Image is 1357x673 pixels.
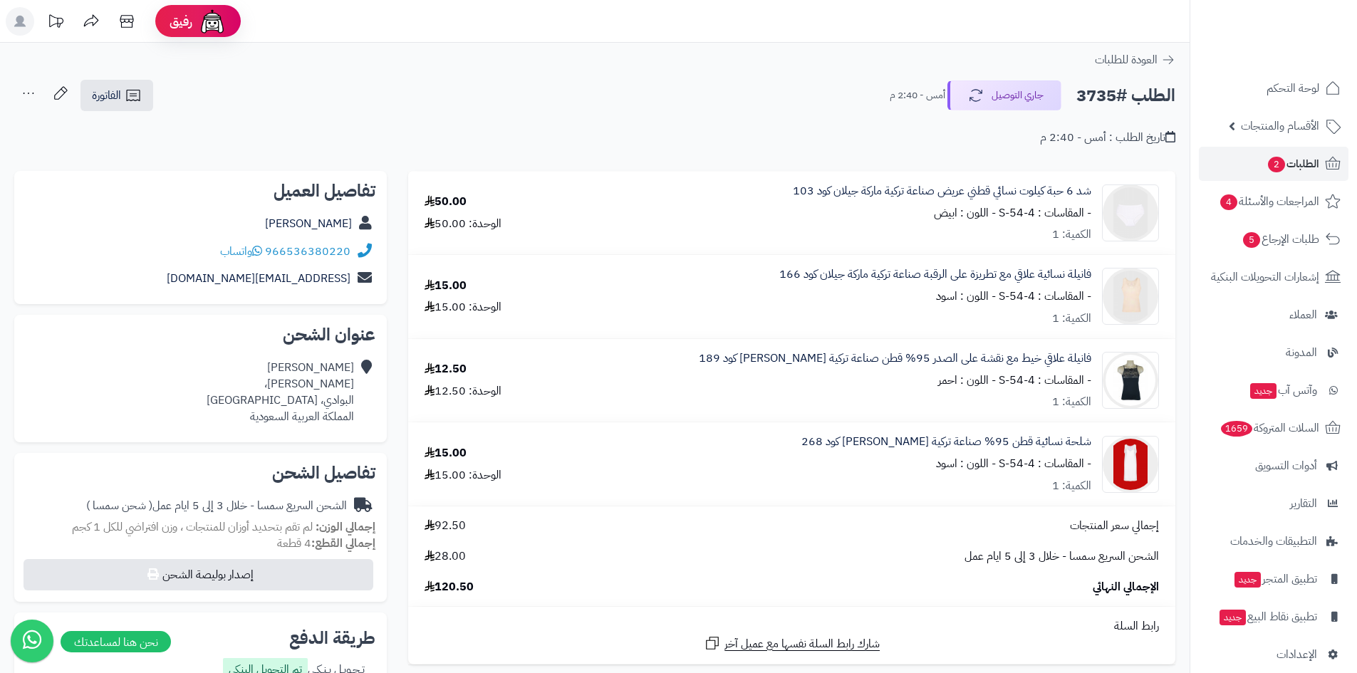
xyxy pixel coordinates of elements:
div: الوحدة: 12.50 [425,383,501,400]
a: [PERSON_NAME] [265,215,352,232]
small: - اللون : احمر [938,372,996,389]
div: 50.00 [425,194,467,210]
a: تحديثات المنصة [38,7,73,39]
span: 92.50 [425,518,466,534]
a: فانيلة نسائية علاقي مع تطريزة على الرقبة صناعة تركية ماركة جيلان كود 166 [779,266,1091,283]
div: الوحدة: 50.00 [425,216,501,232]
button: إصدار بوليصة الشحن [24,559,373,590]
span: العودة للطلبات [1095,51,1158,68]
small: أمس - 2:40 م [890,88,945,103]
a: العودة للطلبات [1095,51,1175,68]
small: - المقاسات : S-54-4 [999,288,1091,305]
span: الفاتورة [92,87,121,104]
img: 1732430820-166-4%20(1)-90x90.png [1103,268,1158,325]
a: أدوات التسويق [1199,449,1348,483]
a: وآتس آبجديد [1199,373,1348,407]
div: رابط السلة [414,618,1170,635]
a: 966536380220 [265,243,350,260]
span: 1659 [1221,421,1252,437]
span: جديد [1250,383,1277,399]
a: المدونة [1199,335,1348,370]
img: 1730360127-189-2%20(1)-90x90.jpg [1103,352,1158,409]
div: [PERSON_NAME] [PERSON_NAME]، البوادي، [GEOGRAPHIC_DATA] المملكة العربية السعودية [207,360,354,424]
a: الإعدادات [1199,637,1348,672]
a: شلحة نسائية قطن 95% صناعة تركية [PERSON_NAME] كود 268 [801,434,1091,450]
span: السلات المتروكة [1220,418,1319,438]
div: تاريخ الطلب : أمس - 2:40 م [1040,130,1175,146]
a: تطبيق نقاط البيعجديد [1199,600,1348,634]
h2: الطلب #3735 [1076,81,1175,110]
a: السلات المتروكة1659 [1199,411,1348,445]
small: - المقاسات : S-54-4 [999,204,1091,221]
span: وآتس آب [1249,380,1317,400]
span: 28.00 [425,548,466,565]
span: 120.50 [425,579,474,595]
h2: عنوان الشحن [26,326,375,343]
span: 4 [1220,194,1237,210]
a: طلبات الإرجاع5 [1199,222,1348,256]
a: شد 6 حبة كيلوت نسائي قطني عريض صناعة تركية ماركة جيلان كود 103 [793,183,1091,199]
small: - المقاسات : S-54-4 [999,372,1091,389]
span: أدوات التسويق [1255,456,1317,476]
div: الشحن السريع سمسا - خلال 3 إلى 5 ايام عمل [86,498,347,514]
strong: إجمالي القطع: [311,535,375,552]
span: التطبيقات والخدمات [1230,531,1317,551]
span: 2 [1268,157,1285,172]
span: الطلبات [1267,154,1319,174]
span: تطبيق نقاط البيع [1218,607,1317,627]
div: 15.00 [425,445,467,461]
div: الكمية: 1 [1052,394,1091,410]
span: تطبيق المتجر [1233,569,1317,589]
span: الأقسام والمنتجات [1241,116,1319,136]
span: إشعارات التحويلات البنكية [1211,267,1319,287]
small: - اللون : اسود [936,288,996,305]
div: الكمية: 1 [1052,311,1091,327]
div: الكمية: 1 [1052,226,1091,243]
a: الطلبات2 [1199,147,1348,181]
span: 5 [1243,232,1260,248]
a: المراجعات والأسئلة4 [1199,184,1348,219]
div: الوحدة: 15.00 [425,467,501,484]
a: العملاء [1199,298,1348,332]
a: واتساب [220,243,262,260]
a: التقارير [1199,486,1348,521]
a: تطبيق المتجرجديد [1199,562,1348,596]
img: ai-face.png [198,7,227,36]
h2: طريقة الدفع [289,630,375,647]
span: الشحن السريع سمسا - خلال 3 إلى 5 ايام عمل [965,548,1159,565]
div: 12.50 [425,361,467,377]
small: - اللون : اسود [936,455,996,472]
img: 1730282050-103-1%20(1)-90x90.png [1103,184,1158,241]
span: رفيق [170,13,192,30]
span: جديد [1220,610,1246,625]
span: لم تقم بتحديد أوزان للمنتجات ، وزن افتراضي للكل 1 كجم [72,518,313,536]
span: العملاء [1289,305,1317,325]
span: لوحة التحكم [1267,78,1319,98]
span: طلبات الإرجاع [1242,229,1319,249]
a: الفاتورة [80,80,153,111]
img: logo-2.png [1260,38,1343,68]
a: شارك رابط السلة نفسها مع عميل آخر [704,635,880,652]
strong: إجمالي الوزن: [316,518,375,536]
a: [EMAIL_ADDRESS][DOMAIN_NAME] [167,270,350,287]
span: شارك رابط السلة نفسها مع عميل آخر [724,636,880,652]
h2: تفاصيل الشحن [26,464,375,481]
span: جديد [1234,572,1261,588]
span: الإجمالي النهائي [1093,579,1159,595]
span: إجمالي سعر المنتجات [1070,518,1159,534]
small: 4 قطعة [277,535,375,552]
a: لوحة التحكم [1199,71,1348,105]
button: جاري التوصيل [947,80,1061,110]
small: - المقاسات : S-54-4 [999,455,1091,472]
span: المراجعات والأسئلة [1219,192,1319,212]
h2: تفاصيل العميل [26,182,375,199]
div: الكمية: 1 [1052,478,1091,494]
img: 1730364453-268-%20(3)-90x90.png [1103,436,1158,493]
a: التطبيقات والخدمات [1199,524,1348,558]
span: التقارير [1290,494,1317,513]
small: - اللون : ابيض [934,204,996,221]
div: 15.00 [425,278,467,294]
div: الوحدة: 15.00 [425,299,501,315]
a: إشعارات التحويلات البنكية [1199,260,1348,294]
